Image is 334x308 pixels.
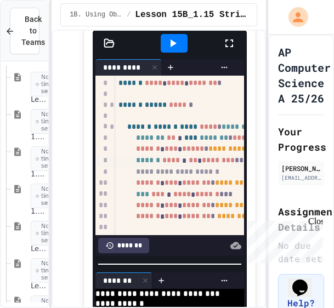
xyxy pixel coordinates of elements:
span: 1.13. Creating and Initializing Objects: Constructors [31,207,46,216]
span: No time set [31,184,63,209]
span: Lesson 11 Volume, Distance, & Quadratic Formula [31,95,46,105]
div: [EMAIL_ADDRESS][DOMAIN_NAME] [281,174,321,182]
span: Lesson 15B_1.15 String Methods Demonstration [135,8,247,21]
span: 1.11. Using the Math Class [31,133,46,142]
span: No time set [31,109,63,134]
h2: Your Progress [278,124,324,155]
h2: Assignment Details [278,204,324,235]
iframe: chat widget [243,216,323,263]
span: No time set [31,72,63,97]
span: Back to Teams [21,14,45,48]
iframe: chat widget [288,264,323,297]
span: Lesson 13 Constructors [31,244,46,254]
div: [PERSON_NAME] [281,163,321,173]
div: Chat with us now!Close [4,4,76,70]
span: Lesson 14A Song [31,282,46,291]
span: No time set [31,221,63,246]
span: No time set [31,258,63,283]
div: My Account [277,4,311,30]
span: 1B. Using Objects and Methods [70,10,122,19]
span: / [127,10,131,19]
span: 1.12. Objects - Instances of Classes [31,170,46,179]
span: No time set [31,146,63,172]
h1: AP Computer Science A 25/26 [278,44,331,106]
button: Back to Teams [10,8,39,54]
